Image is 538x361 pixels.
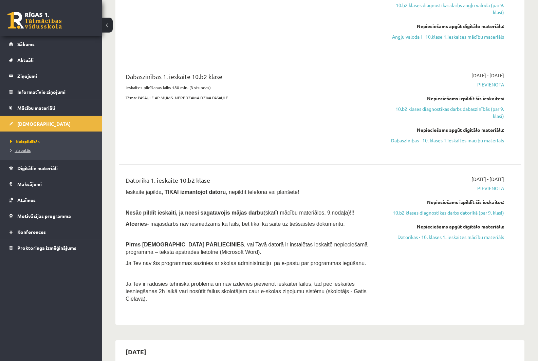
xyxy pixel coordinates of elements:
[126,95,374,101] p: Tēma: PASAULE AP MUMS. NEREDZAMĀ DZĪVĀ PASAULE
[385,2,504,16] a: 10.b2 klases diagnostikas darbs angļu valodā (par 9. klasi)
[17,68,93,84] legend: Ziņojumi
[9,160,93,176] a: Digitālie materiāli
[126,210,263,216] span: Nesāc pildīt ieskaiti, ja neesi sagatavojis mājas darbu
[263,210,354,216] span: (skatīt mācību materiālos, 9.nodaļa)!!!
[10,147,31,153] span: Izlabotās
[9,240,93,256] a: Proktoringa izmēģinājums
[385,137,504,144] a: Dabaszinības - 10. klases 1.ieskaites mācību materiāls
[162,189,226,195] b: , TIKAI izmantojot datoru
[9,208,93,224] a: Motivācijas programma
[17,105,55,111] span: Mācību materiāli
[17,229,46,235] span: Konferences
[9,68,93,84] a: Ziņojumi
[385,223,504,230] div: Nepieciešams apgūt digitālo materiālu:
[126,221,345,227] span: - mājasdarbs nav iesniedzams kā fails, bet tikai kā saite uz tiešsaistes dokumentu.
[126,242,244,247] span: Pirms [DEMOGRAPHIC_DATA] PĀRLIECINIES
[385,199,504,206] div: Nepieciešams izpildīt šīs ieskaites:
[9,176,93,192] a: Maksājumi
[9,36,93,52] a: Sākums
[126,189,299,195] span: Ieskaite jāpilda , nepildīt telefonā vai planšetē!
[9,52,93,68] a: Aktuāli
[9,100,93,116] a: Mācību materiāli
[385,81,504,88] span: Pievienota
[10,138,95,144] a: Neizpildītās
[126,72,374,84] div: Dabaszinības 1. ieskaite 10.b2 klase
[126,84,374,91] p: Ieskaites pildīšanas laiks 180 min. (3 stundas)
[9,116,93,132] a: [DEMOGRAPHIC_DATA]
[7,12,62,29] a: Rīgas 1. Tālmācības vidusskola
[471,176,504,183] span: [DATE] - [DATE]
[126,260,366,266] span: Ja Tev nav šīs programmas sazinies ar skolas administrāciju pa e-pastu par programmas iegūšanu.
[471,72,504,79] span: [DATE] - [DATE]
[17,213,71,219] span: Motivācijas programma
[17,41,35,47] span: Sākums
[385,209,504,216] a: 10.b2 klases diagnostikas darbs datorikā (par 9. klasi)
[17,245,76,251] span: Proktoringa izmēģinājums
[17,121,71,127] span: [DEMOGRAPHIC_DATA]
[126,242,368,255] span: , vai Tavā datorā ir instalētas ieskaitē nepieciešamā programma – teksta apstrādes lietotne (Micr...
[385,95,504,102] div: Nepieciešams izpildīt šīs ieskaites:
[126,176,374,188] div: Datorika 1. ieskaite 10.b2 klase
[385,234,504,241] a: Datorikas - 10. klases 1. ieskaites mācību materiāls
[385,23,504,30] div: Nepieciešams apgūt digitālo materiālu:
[10,147,95,153] a: Izlabotās
[385,185,504,192] span: Pievienota
[9,84,93,100] a: Informatīvie ziņojumi
[9,192,93,208] a: Atzīmes
[10,139,40,144] span: Neizpildītās
[119,344,153,360] h2: [DATE]
[126,221,147,227] b: Atceries
[17,84,93,100] legend: Informatīvie ziņojumi
[17,176,93,192] legend: Maksājumi
[126,281,367,302] span: Ja Tev ir radusies tehniska problēma un nav izdevies pievienot ieskaitei failus, tad pēc ieskaite...
[17,165,58,171] span: Digitālie materiāli
[385,126,504,134] div: Nepieciešams apgūt digitālo materiālu:
[9,224,93,240] a: Konferences
[17,57,34,63] span: Aktuāli
[385,33,504,40] a: Angļu valoda I - 10.klase 1.ieskaites mācību materiāls
[17,197,36,203] span: Atzīmes
[385,105,504,120] a: 10.b2 klases diagnostikas darbs dabaszinībās (par 9. klasi)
